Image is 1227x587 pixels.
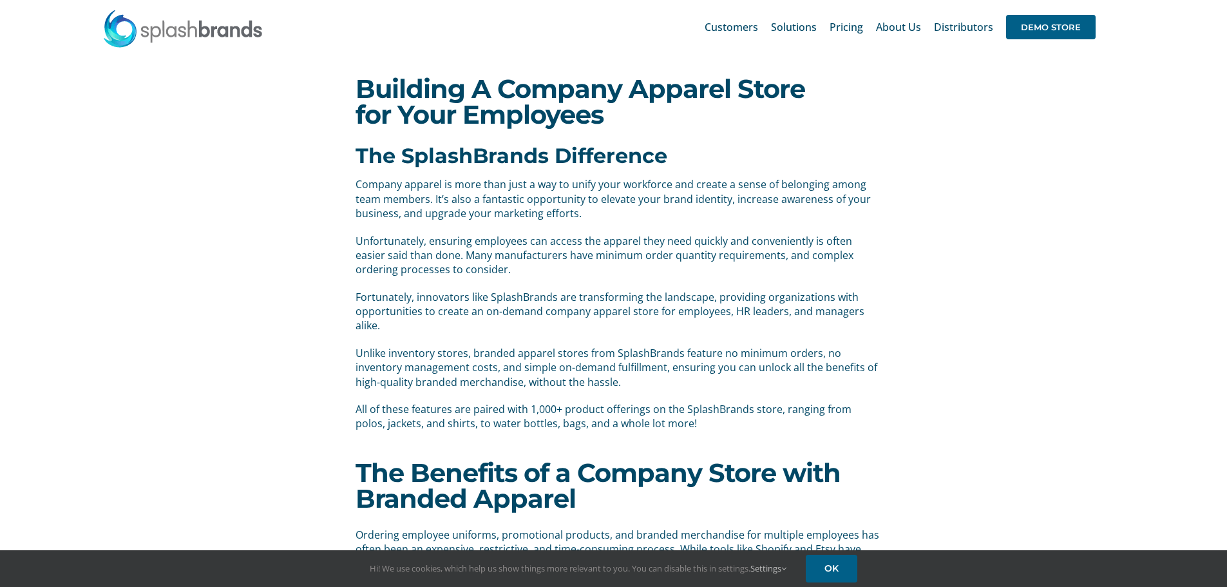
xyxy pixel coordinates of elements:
[356,143,667,168] b: The SplashBrands Difference
[356,177,881,220] p: Company apparel is more than just a way to unify your workforce and create a sense of belonging a...
[356,346,881,389] p: Unlike inventory stores, branded apparel stores from SplashBrands feature no minimum orders, no i...
[705,6,758,48] a: Customers
[1006,15,1096,39] span: DEMO STORE
[1006,6,1096,48] a: DEMO STORE
[356,76,871,128] h1: Building A Company Apparel Store for Your Employees
[370,563,786,574] span: Hi! We use cookies, which help us show things more relevant to you. You can disable this in setti...
[356,290,881,333] p: Fortunately, innovators like SplashBrands are transforming the landscape, providing organizations...
[830,6,863,48] a: Pricing
[806,555,857,582] a: OK
[102,9,263,48] img: SplashBrands.com Logo
[934,6,993,48] a: Distributors
[356,402,881,431] p: All of these features are paired with 1,000+ product offerings on the SplashBrands store, ranging...
[356,234,881,277] p: Unfortunately, ensuring employees can access the apparel they need quickly and conveniently is of...
[876,22,921,32] span: About Us
[705,22,758,32] span: Customers
[705,6,1096,48] nav: Main Menu
[830,22,863,32] span: Pricing
[771,22,817,32] span: Solutions
[934,22,993,32] span: Distributors
[356,528,879,585] span: Ordering employee uniforms, promotional products, and branded merchandise for multiple employees ...
[356,460,871,512] h1: The Benefits of a Company Store with Branded Apparel
[750,563,786,574] a: Settings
